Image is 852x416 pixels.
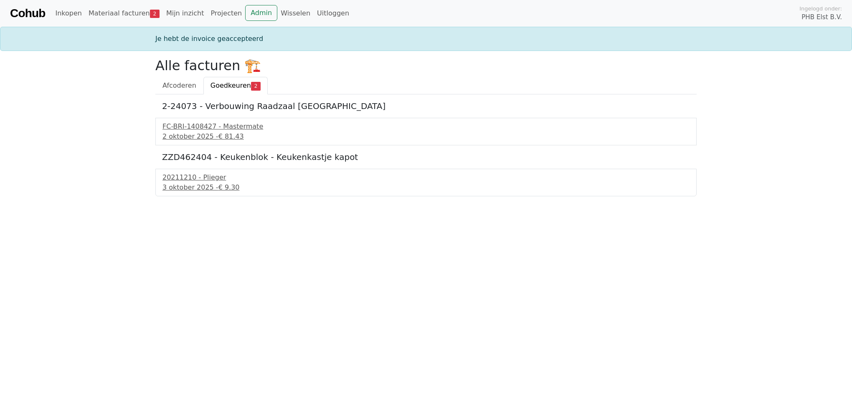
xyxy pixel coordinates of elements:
[218,183,240,191] span: € 9.30
[210,81,251,89] span: Goedkeuren
[85,5,163,22] a: Materiaal facturen2
[314,5,352,22] a: Uitloggen
[162,152,690,162] h5: ZZD462404 - Keukenblok - Keukenkastje kapot
[163,5,208,22] a: Mijn inzicht
[10,3,45,23] a: Cohub
[277,5,314,22] a: Wisselen
[162,122,690,132] div: FC-BRI-1408427 - Mastermate
[150,34,702,44] div: Je hebt de invoice geaccepteerd
[162,183,690,193] div: 3 oktober 2025 -
[162,172,690,193] a: 20211210 - Plieger3 oktober 2025 -€ 9.30
[245,5,277,21] a: Admin
[203,77,268,94] a: Goedkeuren2
[155,58,697,74] h2: Alle facturen 🏗️
[155,77,203,94] a: Afcoderen
[162,172,690,183] div: 20211210 - Plieger
[251,82,261,90] span: 2
[801,13,842,22] span: PHB Elst B.V.
[162,122,690,142] a: FC-BRI-1408427 - Mastermate2 oktober 2025 -€ 81.43
[52,5,85,22] a: Inkopen
[150,10,160,18] span: 2
[162,132,690,142] div: 2 oktober 2025 -
[218,132,244,140] span: € 81.43
[207,5,245,22] a: Projecten
[162,81,196,89] span: Afcoderen
[162,101,690,111] h5: 2-24073 - Verbouwing Raadzaal [GEOGRAPHIC_DATA]
[799,5,842,13] span: Ingelogd onder:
